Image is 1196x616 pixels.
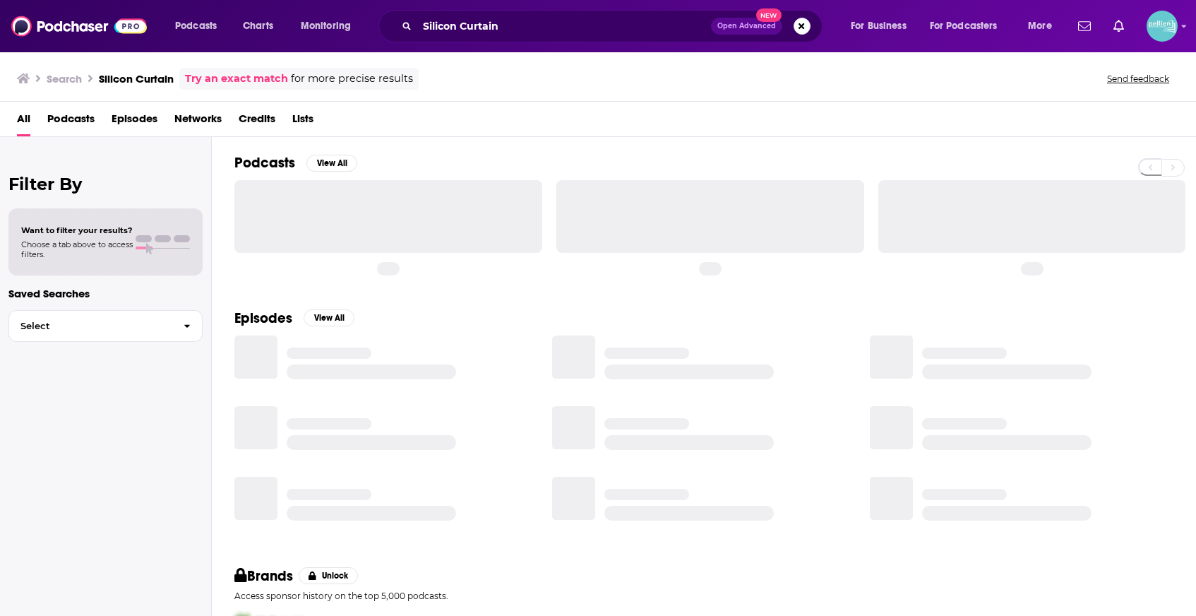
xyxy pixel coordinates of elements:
button: open menu [291,15,369,37]
a: Networks [174,107,222,136]
a: Podcasts [47,107,95,136]
span: Want to filter your results? [21,225,133,235]
a: Try an exact match [185,71,288,87]
a: Show notifications dropdown [1072,14,1096,38]
button: View All [306,155,357,172]
h2: Podcasts [234,154,295,172]
a: Lists [292,107,313,136]
a: Episodes [112,107,157,136]
button: Open AdvancedNew [711,18,782,35]
a: Show notifications dropdown [1108,14,1130,38]
input: Search podcasts, credits, & more... [417,15,711,37]
button: Unlock [299,567,359,584]
span: Monitoring [301,16,351,36]
img: Podchaser - Follow, Share and Rate Podcasts [11,13,147,40]
a: Charts [234,15,282,37]
div: Search podcasts, credits, & more... [392,10,836,42]
h2: Episodes [234,309,292,327]
button: open menu [841,15,924,37]
span: For Podcasters [930,16,998,36]
a: All [17,107,30,136]
span: More [1028,16,1052,36]
span: Podcasts [175,16,217,36]
a: EpisodesView All [234,309,354,327]
button: open menu [921,15,1018,37]
img: User Profile [1147,11,1178,42]
button: Show profile menu [1147,11,1178,42]
span: New [756,8,782,22]
button: View All [304,309,354,326]
a: PodcastsView All [234,154,357,172]
span: Select [9,321,172,331]
button: open menu [1018,15,1070,37]
button: Select [8,310,203,342]
span: For Business [851,16,907,36]
button: open menu [165,15,235,37]
h2: Brands [234,567,293,585]
h3: Search [47,72,82,85]
p: Saved Searches [8,287,203,300]
button: Send feedback [1103,73,1173,85]
a: Credits [239,107,275,136]
h2: Filter By [8,174,203,194]
h3: Silicon Curtain [99,72,174,85]
p: Access sponsor history on the top 5,000 podcasts. [234,591,1173,601]
span: Charts [243,16,273,36]
span: Open Advanced [717,23,776,30]
span: for more precise results [291,71,413,87]
span: Logged in as JessicaPellien [1147,11,1178,42]
span: Choose a tab above to access filters. [21,239,133,259]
